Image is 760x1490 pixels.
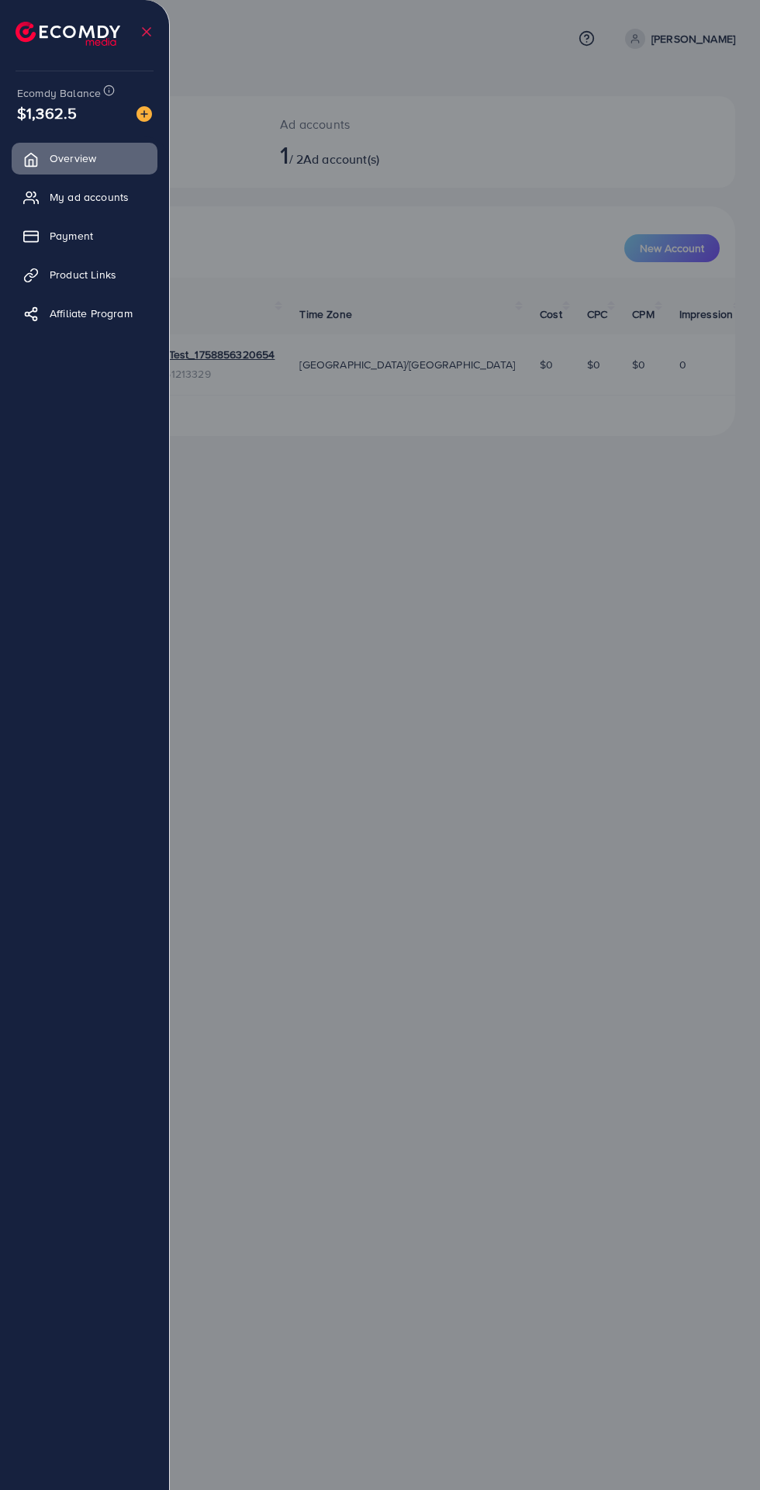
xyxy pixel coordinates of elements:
iframe: Chat [694,1420,748,1478]
img: image [136,106,152,122]
span: Affiliate Program [50,306,133,321]
span: $1,362.5 [17,102,77,124]
span: Ecomdy Balance [17,85,101,101]
a: Affiliate Program [12,298,157,329]
a: Product Links [12,259,157,290]
span: My ad accounts [50,189,129,205]
a: My ad accounts [12,181,157,213]
a: Payment [12,220,157,251]
span: Payment [50,228,93,244]
a: Overview [12,143,157,174]
span: Overview [50,150,96,166]
img: logo [16,22,120,46]
span: Product Links [50,267,116,282]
